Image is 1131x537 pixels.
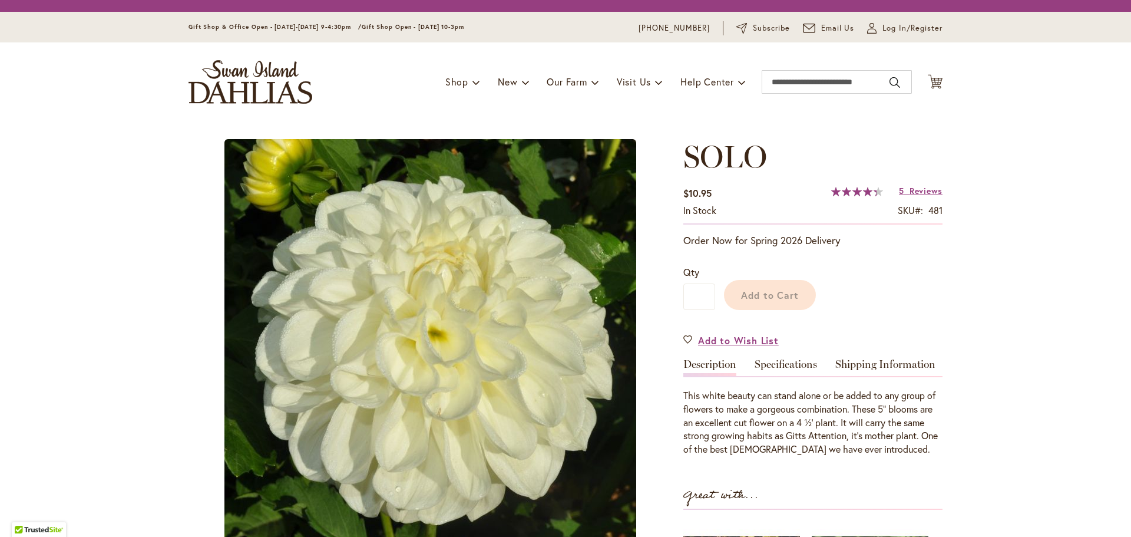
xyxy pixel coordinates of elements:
div: 481 [928,204,943,218]
div: Availability [683,204,716,218]
span: Shop [445,75,468,88]
span: 5 [899,185,904,196]
p: Order Now for Spring 2026 Delivery [683,233,943,248]
span: Our Farm [547,75,587,88]
span: New [498,75,517,88]
a: store logo [188,60,312,104]
a: Description [683,359,736,376]
span: Log In/Register [882,22,943,34]
span: In stock [683,204,716,216]
span: Qty [683,266,699,278]
span: Gift Shop Open - [DATE] 10-3pm [362,23,464,31]
span: $10.95 [683,187,712,199]
strong: SKU [898,204,923,216]
span: Add to Wish List [698,334,779,347]
a: Email Us [803,22,855,34]
div: This white beauty can stand alone or be added to any group of flowers to make a gorgeous combinat... [683,389,943,456]
a: Log In/Register [867,22,943,34]
a: [PHONE_NUMBER] [639,22,710,34]
a: Specifications [755,359,817,376]
a: Shipping Information [835,359,935,376]
div: Detailed Product Info [683,359,943,456]
span: Help Center [680,75,734,88]
span: Subscribe [753,22,790,34]
div: 88% [831,187,883,196]
span: Gift Shop & Office Open - [DATE]-[DATE] 9-4:30pm / [188,23,362,31]
span: Reviews [910,185,943,196]
span: SOLO [683,138,767,175]
a: Subscribe [736,22,790,34]
span: Email Us [821,22,855,34]
span: Visit Us [617,75,651,88]
a: Add to Wish List [683,334,779,347]
strong: Great with... [683,486,759,505]
a: 5 Reviews [899,185,943,196]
